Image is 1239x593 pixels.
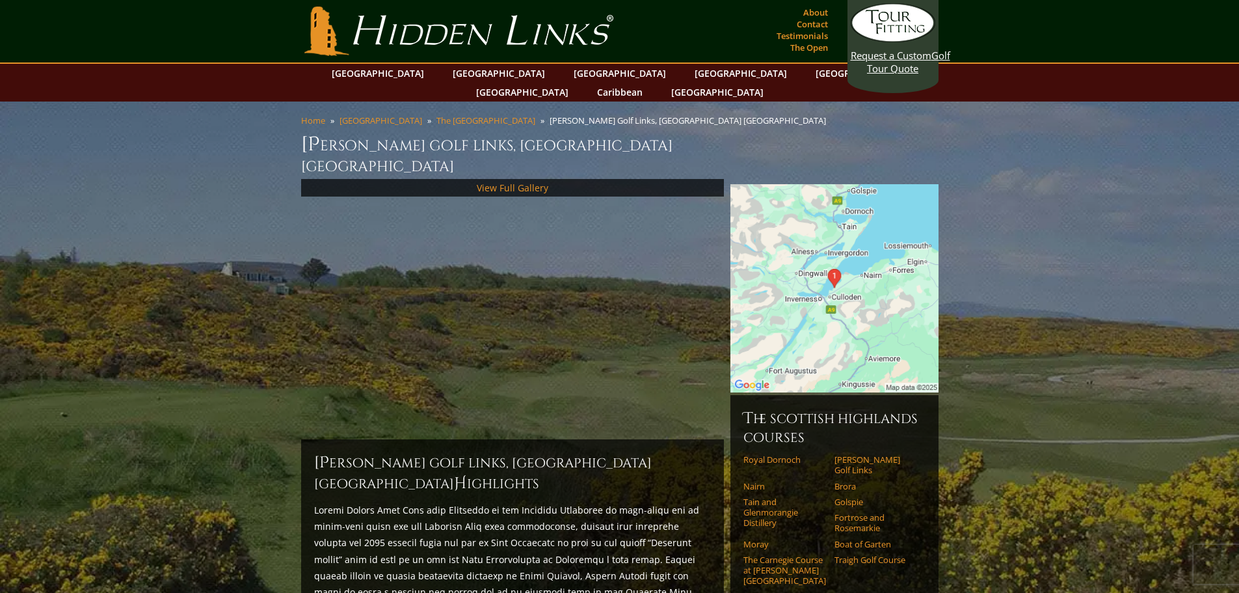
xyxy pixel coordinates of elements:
[446,64,552,83] a: [GEOGRAPHIC_DATA]
[834,497,917,507] a: Golspie
[851,3,935,75] a: Request a CustomGolf Tour Quote
[470,83,575,102] a: [GEOGRAPHIC_DATA]
[454,473,467,494] span: H
[787,38,831,57] a: The Open
[325,64,431,83] a: [GEOGRAPHIC_DATA]
[809,64,914,83] a: [GEOGRAPHIC_DATA]
[550,115,831,126] li: [PERSON_NAME] Golf Links, [GEOGRAPHIC_DATA] [GEOGRAPHIC_DATA]
[834,512,917,534] a: Fortrose and Rosemarkie
[851,49,931,62] span: Request a Custom
[743,454,826,465] a: Royal Dornoch
[591,83,649,102] a: Caribbean
[773,27,831,45] a: Testimonials
[834,555,917,565] a: Traigh Golf Course
[793,15,831,33] a: Contact
[743,539,826,549] a: Moray
[743,408,926,447] h6: The Scottish Highlands Courses
[834,481,917,491] a: Brora
[743,481,826,491] a: Nairn
[340,115,422,126] a: [GEOGRAPHIC_DATA]
[477,182,548,194] a: View Full Gallery
[743,555,826,586] a: The Carnegie Course at [PERSON_NAME][GEOGRAPHIC_DATA]
[834,454,917,476] a: [PERSON_NAME] Golf Links
[436,115,535,126] a: The [GEOGRAPHIC_DATA]
[301,131,939,176] h1: [PERSON_NAME] Golf Links, [GEOGRAPHIC_DATA] [GEOGRAPHIC_DATA]
[301,115,325,126] a: Home
[743,497,826,529] a: Tain and Glenmorangie Distillery
[834,539,917,549] a: Boat of Garten
[665,83,770,102] a: [GEOGRAPHIC_DATA]
[688,64,793,83] a: [GEOGRAPHIC_DATA]
[800,3,831,21] a: About
[314,452,711,494] h2: [PERSON_NAME] Golf Links, [GEOGRAPHIC_DATA] [GEOGRAPHIC_DATA] ighlights
[567,64,673,83] a: [GEOGRAPHIC_DATA]
[730,184,939,393] img: Google Map of Castle Stuart Golf Links inverness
